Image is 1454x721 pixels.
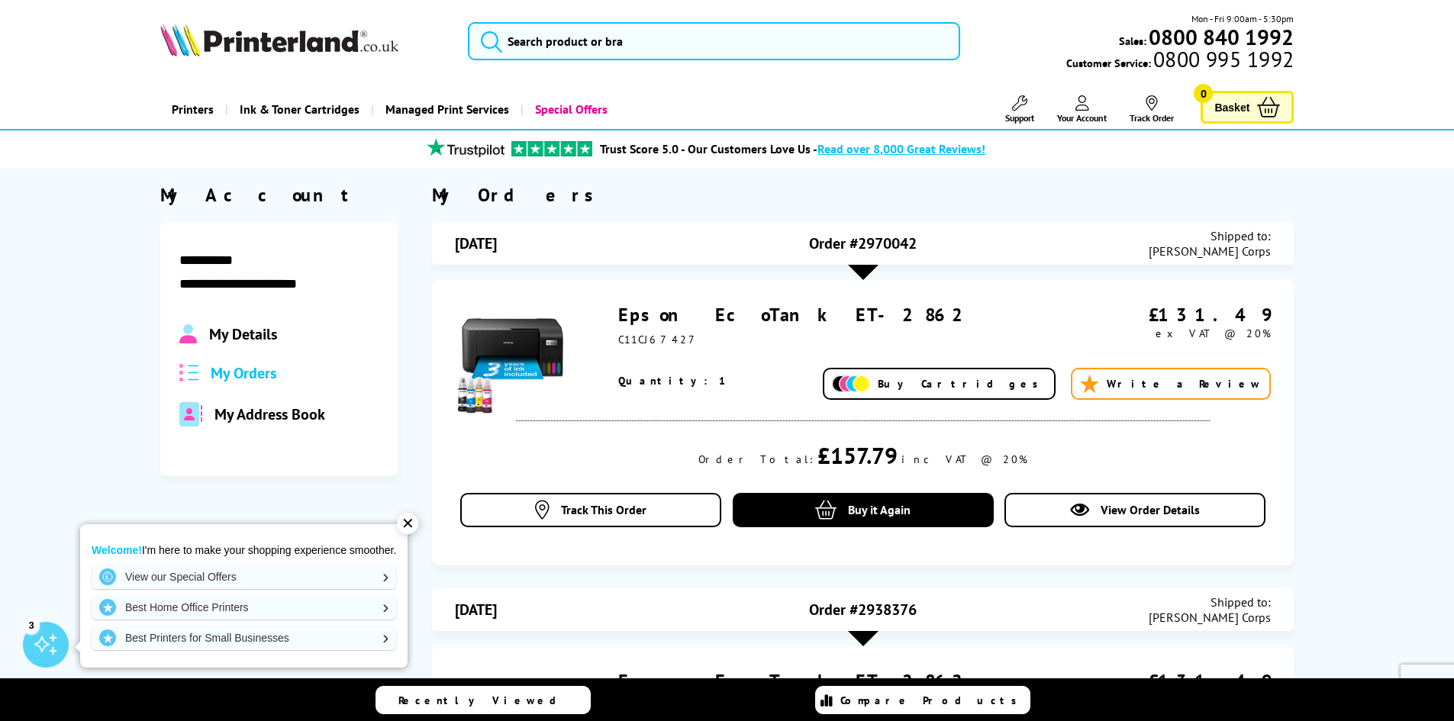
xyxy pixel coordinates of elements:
[848,502,911,517] span: Buy it Again
[1005,112,1034,124] span: Support
[209,324,277,344] span: My Details
[371,90,521,129] a: Managed Print Services
[432,183,1294,207] div: My Orders
[1071,368,1271,400] a: Write a Review
[1005,95,1034,124] a: Support
[23,616,40,633] div: 3
[817,141,985,156] span: Read over 8,000 Great Reviews!
[376,686,591,714] a: Recently Viewed
[1057,95,1107,124] a: Your Account
[1149,610,1271,625] span: [PERSON_NAME] Corps
[1107,377,1262,391] span: Write a Review
[460,493,721,527] a: Track This Order
[92,544,142,556] strong: Welcome!
[1151,52,1294,66] span: 0800 995 1992
[160,23,398,56] img: Printerland Logo
[1075,669,1272,693] div: £131.49
[832,375,870,393] img: Add Cartridges
[455,233,497,253] span: [DATE]
[521,90,619,129] a: Special Offers
[1101,502,1200,517] span: View Order Details
[1149,594,1271,610] span: Shipped to:
[618,303,975,327] a: Epson EcoTank ET-2862
[1057,112,1107,124] span: Your Account
[817,440,898,470] div: £157.79
[878,377,1046,391] span: Buy Cartridges
[1130,95,1174,124] a: Track Order
[92,565,396,589] a: View our Special Offers
[698,452,814,466] div: Order Total:
[1066,52,1294,70] span: Customer Service:
[225,90,371,129] a: Ink & Toner Cartridges
[1075,327,1272,340] div: ex VAT @ 20%
[1119,34,1146,48] span: Sales:
[733,493,994,527] a: Buy it Again
[92,595,396,620] a: Best Home Office Printers
[809,233,917,253] span: Order #2970042
[1149,23,1294,51] b: 0800 840 1992
[240,90,359,129] span: Ink & Toner Cartridges
[1214,97,1249,117] span: Basket
[179,402,202,426] img: address-book-duotone-solid.svg
[809,600,917,620] span: Order #2938376
[1194,84,1213,103] span: 0
[455,600,497,620] span: [DATE]
[160,90,225,129] a: Printers
[840,694,1025,707] span: Compare Products
[420,138,511,157] img: trustpilot rating
[618,333,1075,346] div: C11CJ67427
[397,513,418,534] div: ✕
[179,364,199,381] img: all-order.svg
[511,141,592,156] img: trustpilot rating
[92,543,396,557] p: I'm here to make your shopping experience smoother.
[1149,243,1271,259] span: [PERSON_NAME] Corps
[1201,91,1294,124] a: Basket 0
[1191,11,1294,26] span: Mon - Fri 9:00am - 5:30pm
[815,686,1030,714] a: Compare Products
[561,502,646,517] span: Track This Order
[211,363,276,383] span: My Orders
[1149,228,1271,243] span: Shipped to:
[823,368,1056,400] a: Buy Cartridges
[455,303,569,417] img: Epson EcoTank ET-2862
[1075,303,1272,327] div: £131.49
[901,452,1027,466] div: inc VAT @ 20%
[160,183,398,207] div: My Account
[1146,30,1294,44] a: 0800 840 1992
[398,694,572,707] span: Recently Viewed
[618,374,728,388] span: Quantity: 1
[468,22,960,60] input: Search product or bra
[1004,493,1265,527] a: View Order Details
[160,23,450,60] a: Printerland Logo
[179,324,197,344] img: Profile.svg
[92,626,396,650] a: Best Printers for Small Businesses
[214,404,325,424] span: My Address Book
[618,669,975,693] a: Epson EcoTank ET-2862
[600,141,985,156] a: Trust Score 5.0 - Our Customers Love Us -Read over 8,000 Great Reviews!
